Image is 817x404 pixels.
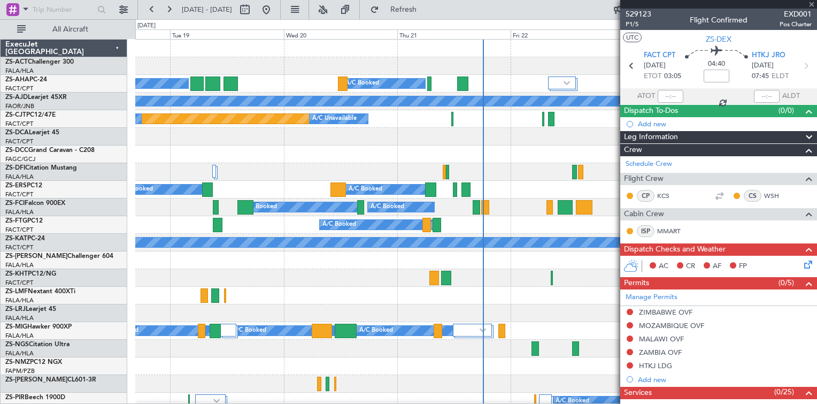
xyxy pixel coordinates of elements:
span: P1/5 [626,20,651,29]
span: ZS-NMZ [5,359,30,365]
a: FACT/CPT [5,226,33,234]
div: MOZAMBIQUE OVF [639,321,704,330]
span: FP [739,261,747,272]
button: All Aircraft [12,21,116,38]
span: [DATE] [752,60,774,71]
div: Add new [638,119,812,128]
div: [DATE] [137,21,156,31]
a: ZS-AHAPC-24 [5,77,47,83]
a: ZS-[PERSON_NAME]Challenger 604 [5,253,113,260]
span: FACT CPT [644,50,675,61]
span: Refresh [381,6,426,13]
span: ZS-AJD [5,94,28,101]
div: ZAMBIA OVF [639,348,682,357]
div: A/C Booked [243,199,277,215]
input: Trip Number [33,2,94,18]
span: Cabin Crew [624,208,664,220]
span: (0/5) [779,277,794,288]
img: arrow-gray.svg [480,328,486,332]
span: ZS-LMF [5,288,28,295]
a: FAOR/JNB [5,102,34,110]
span: Services [624,387,652,399]
div: A/C Booked [359,323,393,339]
span: ZS-DEX [706,34,731,45]
div: Thu 21 [397,29,511,39]
a: FALA/HLA [5,349,34,357]
span: ETOT [644,71,661,82]
a: ZS-DCCGrand Caravan - C208 [5,147,95,154]
a: FALA/HLA [5,296,34,304]
a: ZS-FTGPC12 [5,218,43,224]
a: FALA/HLA [5,314,34,322]
div: A/C Booked [233,323,266,339]
span: Dispatch To-Dos [624,105,678,117]
span: Flight Crew [624,173,664,185]
span: ZS-FTG [5,218,27,224]
div: MALAWI OVF [639,334,684,344]
a: ZS-PIRBeech 1900D [5,394,65,401]
span: [DATE] [644,60,666,71]
a: ZS-KATPC-24 [5,235,45,242]
span: HTKJ JRO [752,50,785,61]
span: ATOT [637,91,655,102]
button: UTC [623,33,642,42]
span: ZS-NGS [5,341,29,348]
a: ZS-ACTChallenger 300 [5,59,74,65]
span: ZS-[PERSON_NAME] [5,253,67,260]
span: ZS-[PERSON_NAME] [5,377,67,383]
span: ZS-MIG [5,324,27,330]
div: A/C Booked [371,199,404,215]
a: Schedule Crew [626,159,672,170]
span: All Aircraft [28,26,113,33]
a: ZS-NGSCitation Ultra [5,341,70,348]
a: ZS-CJTPC12/47E [5,112,56,118]
div: CS [744,190,761,202]
span: ZS-ACT [5,59,28,65]
span: CR [686,261,695,272]
a: FACT/CPT [5,85,33,93]
span: Pos Charter [780,20,812,29]
span: Crew [624,144,642,156]
a: FALA/HLA [5,208,34,216]
span: (0/0) [779,105,794,116]
span: 04:40 [708,59,725,70]
div: CP [637,190,654,202]
div: Tue 19 [170,29,283,39]
div: Add new [638,375,812,384]
a: KCS [657,191,681,201]
span: ZS-KHT [5,271,28,277]
a: ZS-DFICitation Mustang [5,165,77,171]
span: ZS-LRJ [5,306,26,312]
a: FACT/CPT [5,190,33,199]
span: Dispatch Checks and Weather [624,243,726,256]
div: Fri 22 [511,29,624,39]
span: Permits [624,277,649,289]
span: ZS-DFI [5,165,25,171]
a: FAGC/GCJ [5,155,35,163]
span: AF [713,261,721,272]
div: Wed 20 [284,29,397,39]
a: ZS-DCALearjet 45 [5,129,59,136]
a: ZS-KHTPC12/NG [5,271,56,277]
div: A/C Unavailable [312,111,357,127]
a: FACT/CPT [5,138,33,146]
span: ELDT [772,71,789,82]
span: ZS-KAT [5,235,27,242]
span: Leg Information [624,131,678,143]
div: Flight Confirmed [690,14,747,26]
a: FALA/HLA [5,332,34,340]
span: ZS-DCC [5,147,28,154]
a: FAPM/PZB [5,367,35,375]
span: [DATE] - [DATE] [182,5,232,14]
span: 07:45 [752,71,769,82]
a: ZS-AJDLearjet 45XR [5,94,67,101]
div: A/C Booked [349,181,382,197]
a: ZS-LMFNextant 400XTi [5,288,75,295]
a: ZS-ERSPC12 [5,182,42,189]
span: ZS-PIR [5,394,25,401]
span: ZS-CJT [5,112,26,118]
span: 529123 [626,9,651,20]
div: A/C Booked [345,75,379,92]
div: A/C Booked [322,217,356,233]
a: FALA/HLA [5,67,34,75]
